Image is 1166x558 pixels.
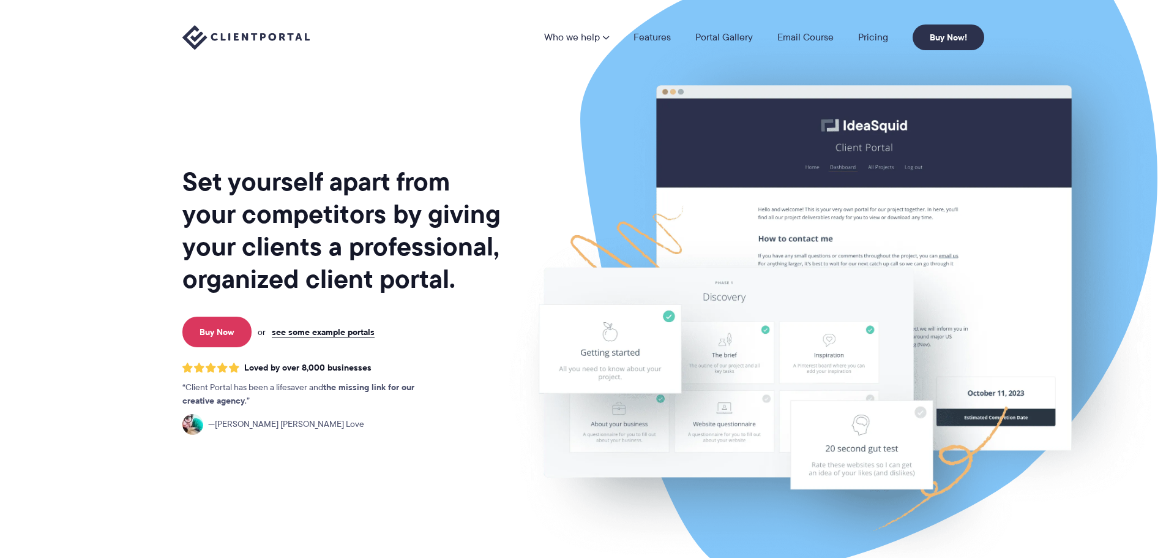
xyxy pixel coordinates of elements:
h1: Set yourself apart from your competitors by giving your clients a professional, organized client ... [182,165,503,295]
a: Who we help [544,32,609,42]
span: [PERSON_NAME] [PERSON_NAME] Love [208,418,364,431]
a: Pricing [858,32,888,42]
a: Buy Now [182,317,252,347]
p: Client Portal has been a lifesaver and . [182,381,439,408]
span: or [258,326,266,337]
a: Features [633,32,671,42]
span: Loved by over 8,000 businesses [244,363,372,373]
a: see some example portals [272,326,375,337]
a: Buy Now! [913,25,984,50]
a: Email Course [777,32,834,42]
strong: the missing link for our creative agency [182,380,414,407]
a: Portal Gallery [695,32,753,42]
